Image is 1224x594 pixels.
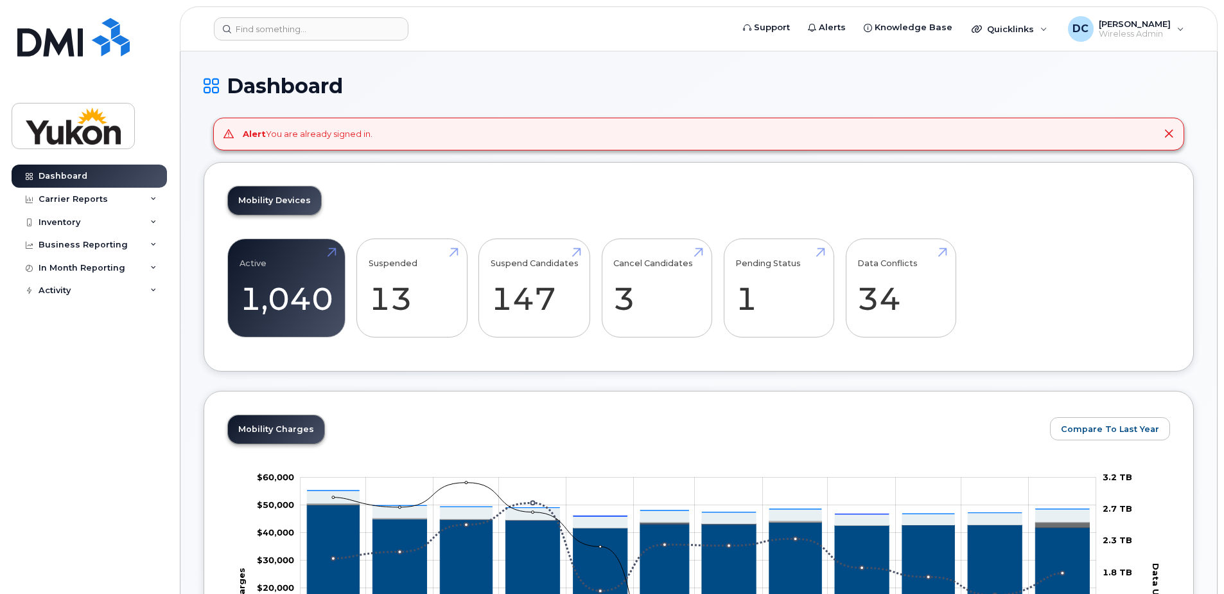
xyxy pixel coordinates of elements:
g: Features [307,491,1089,528]
a: Cancel Candidates 3 [613,246,700,330]
g: $0 [257,555,294,565]
a: Mobility Devices [228,186,321,215]
tspan: 2.7 TB [1103,503,1132,513]
tspan: 2.3 TB [1103,535,1132,545]
tspan: $40,000 [257,526,294,537]
g: $0 [257,499,294,509]
a: Suspended 13 [369,246,455,330]
a: Active 1,040 [240,246,333,330]
tspan: 3.2 TB [1103,471,1132,482]
div: You are already signed in. [243,128,372,140]
tspan: $20,000 [257,582,294,593]
h1: Dashboard [204,75,1194,97]
button: Compare To Last Year [1050,417,1170,440]
a: Data Conflicts 34 [857,246,944,330]
a: Mobility Charges [228,415,324,444]
a: Suspend Candidates 147 [491,246,579,330]
g: $0 [257,471,294,482]
g: $0 [257,526,294,537]
tspan: $50,000 [257,499,294,509]
tspan: $30,000 [257,555,294,565]
tspan: $60,000 [257,471,294,482]
a: Pending Status 1 [735,246,822,330]
strong: Alert [243,129,266,139]
g: $0 [257,582,294,593]
span: Compare To Last Year [1061,423,1159,435]
tspan: 1.8 TB [1103,566,1132,577]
